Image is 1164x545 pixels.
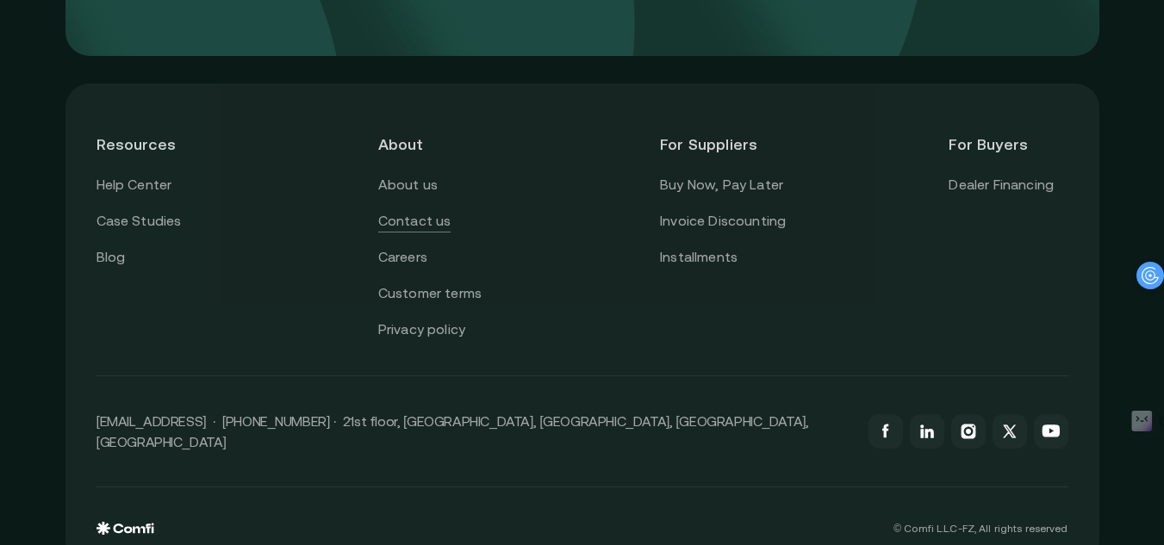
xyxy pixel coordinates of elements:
header: Resources [96,115,215,174]
a: Careers [378,246,427,269]
a: Installments [660,246,738,269]
a: Privacy policy [378,319,465,341]
a: Contact us [378,210,451,232]
header: About [378,115,497,174]
a: Case Studies [96,210,182,232]
a: Buy Now, Pay Later [660,174,783,196]
a: Blog [96,246,126,269]
a: Dealer Financing [949,174,1054,196]
img: comfi logo [96,522,154,536]
a: Help Center [96,174,172,196]
p: [EMAIL_ADDRESS] · [PHONE_NUMBER] · 21st floor, [GEOGRAPHIC_DATA], [GEOGRAPHIC_DATA], [GEOGRAPHIC_... [96,411,851,452]
p: © Comfi L.L.C-FZ, All rights reserved [893,523,1068,535]
header: For Buyers [949,115,1068,174]
header: For Suppliers [660,115,786,174]
a: Customer terms [378,282,482,305]
a: About us [378,174,438,196]
a: Invoice Discounting [660,210,786,232]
